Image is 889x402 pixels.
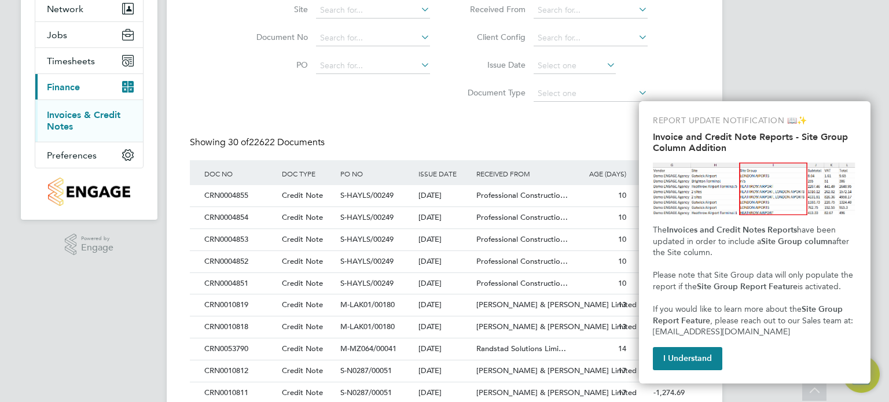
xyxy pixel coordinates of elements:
[201,360,279,382] div: CRN0010812
[534,58,616,74] input: Select one
[416,251,474,272] div: [DATE]
[534,86,648,102] input: Select one
[416,273,474,294] div: [DATE]
[618,344,626,353] span: 14
[201,207,279,228] div: CRN0004854
[459,87,526,98] label: Document Type
[618,234,626,244] span: 10
[47,82,80,93] span: Finance
[35,178,144,206] a: Go to home page
[340,300,395,309] span: M-LAK01/00180
[201,316,279,338] div: CRN0010818
[282,366,323,375] span: Credit Note
[282,388,323,397] span: Credit Note
[629,229,688,250] div: -2,115.00
[340,366,392,375] span: S-N0287/00051
[629,316,688,338] div: -163.30
[282,344,323,353] span: Credit Note
[653,304,802,314] span: If you would like to learn more about the
[534,2,648,19] input: Search for...
[476,278,568,288] span: Professional Constructio…
[81,234,113,244] span: Powered by
[476,190,568,200] span: Professional Constructio…
[190,137,327,149] div: Showing
[282,190,323,200] span: Credit Note
[416,229,474,250] div: [DATE]
[629,160,688,187] div: AMOUNT (£)
[416,338,474,360] div: [DATE]
[416,294,474,316] div: [DATE]
[459,4,526,14] label: Received From
[476,344,566,353] span: Randstad Solutions Limi…
[316,30,430,46] input: Search for...
[81,243,113,253] span: Engage
[340,234,394,244] span: S-HAYLS/00249
[241,4,308,14] label: Site
[337,160,415,187] div: PO NO
[279,160,337,187] div: DOC TYPE
[653,304,845,326] strong: Site Group Report Feature
[476,234,568,244] span: Professional Constructio…
[47,109,120,132] a: Invoices & Credit Notes
[653,225,667,235] span: The
[653,115,857,127] p: REPORT UPDATE NOTIFICATION 📖✨
[459,60,526,70] label: Issue Date
[476,388,637,397] span: [PERSON_NAME] & [PERSON_NAME] Limited
[618,212,626,222] span: 10
[629,338,688,360] div: -230.04
[201,251,279,272] div: CRN0004852
[618,300,626,309] span: 13
[476,212,568,222] span: Professional Constructio…
[653,131,857,153] h2: Invoice and Credit Note Reports - Site Group Column Addition
[653,225,838,246] span: have been updated in order to include a
[416,185,474,206] div: [DATE]
[416,360,474,382] div: [DATE]
[340,344,396,353] span: M-MZ064/00041
[282,256,323,266] span: Credit Note
[201,338,279,360] div: CRN0053790
[476,256,568,266] span: Professional Constructio…
[534,30,648,46] input: Search for...
[416,316,474,338] div: [DATE]
[201,273,279,294] div: CRN0004851
[476,322,637,331] span: [PERSON_NAME] & [PERSON_NAME] Limited
[201,185,279,206] div: CRN0004855
[473,160,571,187] div: RECEIVED FROM
[618,256,626,266] span: 10
[653,347,722,370] button: I Understand
[201,294,279,316] div: CRN0010819
[282,278,323,288] span: Credit Note
[282,212,323,222] span: Credit Note
[667,225,797,235] strong: Invoices and Credit Notes Reports
[340,278,394,288] span: S-HAYLS/00249
[47,150,97,161] span: Preferences
[629,207,688,228] div: -423.00
[416,160,474,187] div: ISSUE DATE
[618,388,626,397] span: 17
[282,234,323,244] span: Credit Note
[476,366,637,375] span: [PERSON_NAME] & [PERSON_NAME] Limited
[241,32,308,42] label: Document No
[639,101,870,383] div: Invoice and Credit Note Reports - Site Group Column Addition
[340,256,394,266] span: S-HAYLS/00249
[416,207,474,228] div: [DATE]
[618,190,626,200] span: 10
[618,278,626,288] span: 10
[47,29,67,40] span: Jobs
[47,3,83,14] span: Network
[241,60,308,70] label: PO
[48,178,130,206] img: countryside-properties-logo-retina.png
[340,212,394,222] span: S-HAYLS/00249
[282,322,323,331] span: Credit Note
[340,322,395,331] span: M-LAK01/00180
[476,300,637,309] span: [PERSON_NAME] & [PERSON_NAME] Limited
[629,273,688,294] div: -1,692.00
[47,56,95,67] span: Timesheets
[228,137,325,148] span: 22622 Documents
[340,190,394,200] span: S-HAYLS/00249
[459,32,526,42] label: Client Config
[340,388,392,397] span: S-N0287/00051
[629,294,688,316] div: -857.30
[618,366,626,375] span: 17
[282,300,323,309] span: Credit Note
